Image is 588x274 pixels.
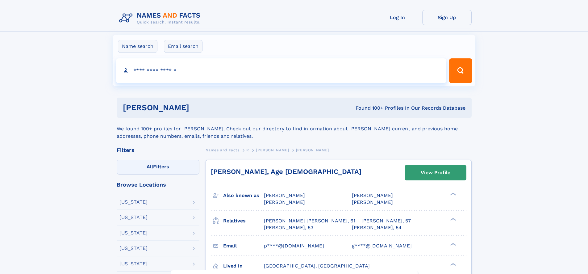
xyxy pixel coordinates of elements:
[422,10,472,25] a: Sign Up
[119,215,148,220] div: [US_STATE]
[223,216,264,226] h3: Relatives
[264,263,370,269] span: [GEOGRAPHIC_DATA], [GEOGRAPHIC_DATA]
[449,242,456,246] div: ❯
[449,58,472,83] button: Search Button
[246,148,249,152] span: R
[256,146,289,154] a: [PERSON_NAME]
[119,246,148,251] div: [US_STATE]
[117,160,199,175] label: Filters
[117,182,199,188] div: Browse Locations
[272,105,465,112] div: Found 100+ Profiles In Our Records Database
[352,192,393,198] span: [PERSON_NAME]
[449,192,456,196] div: ❯
[256,148,289,152] span: [PERSON_NAME]
[119,200,148,204] div: [US_STATE]
[223,190,264,201] h3: Also known as
[264,224,313,231] a: [PERSON_NAME], 53
[264,217,355,224] a: [PERSON_NAME] [PERSON_NAME], 61
[421,166,450,180] div: View Profile
[119,261,148,266] div: [US_STATE]
[223,241,264,251] h3: Email
[118,40,157,53] label: Name search
[449,262,456,266] div: ❯
[117,118,472,140] div: We found 100+ profiles for [PERSON_NAME]. Check out our directory to find information about [PERS...
[119,230,148,235] div: [US_STATE]
[352,199,393,205] span: [PERSON_NAME]
[211,168,361,175] a: [PERSON_NAME], Age [DEMOGRAPHIC_DATA]
[352,224,402,231] a: [PERSON_NAME], 54
[449,217,456,221] div: ❯
[373,10,422,25] a: Log In
[296,148,329,152] span: [PERSON_NAME]
[361,217,411,224] a: [PERSON_NAME], 57
[264,199,305,205] span: [PERSON_NAME]
[223,261,264,271] h3: Lived in
[164,40,202,53] label: Email search
[117,10,206,27] img: Logo Names and Facts
[147,164,153,170] span: All
[405,165,466,180] a: View Profile
[116,58,447,83] input: search input
[246,146,249,154] a: R
[117,147,199,153] div: Filters
[123,104,273,112] h1: [PERSON_NAME]
[206,146,240,154] a: Names and Facts
[264,192,305,198] span: [PERSON_NAME]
